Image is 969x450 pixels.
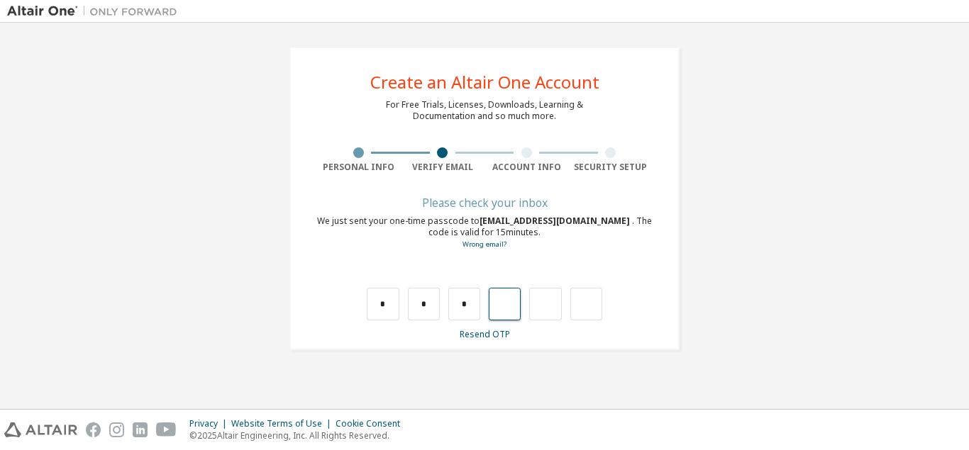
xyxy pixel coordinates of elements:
[463,240,506,249] a: Go back to the registration form
[189,418,231,429] div: Privacy
[480,215,632,227] span: [EMAIL_ADDRESS][DOMAIN_NAME]
[231,418,336,429] div: Website Terms of Use
[316,162,401,173] div: Personal Info
[316,215,653,250] div: We just sent your one-time passcode to . The code is valid for 15 minutes.
[386,99,583,122] div: For Free Trials, Licenses, Downloads, Learning & Documentation and so much more.
[316,198,653,207] div: Please check your inbox
[133,422,148,437] img: linkedin.svg
[109,422,124,437] img: instagram.svg
[401,162,485,173] div: Verify Email
[569,162,653,173] div: Security Setup
[189,429,409,441] p: © 2025 Altair Engineering, Inc. All Rights Reserved.
[4,422,77,437] img: altair_logo.svg
[7,4,184,18] img: Altair One
[370,74,599,91] div: Create an Altair One Account
[460,328,510,340] a: Resend OTP
[156,422,177,437] img: youtube.svg
[336,418,409,429] div: Cookie Consent
[86,422,101,437] img: facebook.svg
[484,162,569,173] div: Account Info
